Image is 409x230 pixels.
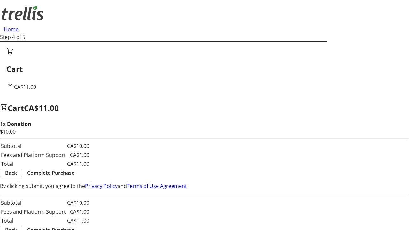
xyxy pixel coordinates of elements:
span: Cart [8,103,24,113]
td: Subtotal [1,199,66,207]
a: Privacy Policy [85,182,118,189]
a: Terms of Use Agreement [127,182,187,189]
span: CA$11.00 [24,103,59,113]
h2: Cart [6,63,403,75]
button: Complete Purchase [22,169,80,177]
td: CA$10.00 [67,142,89,150]
td: Subtotal [1,142,66,150]
span: Back [5,169,17,177]
td: CA$1.00 [67,151,89,159]
td: Total [1,217,66,225]
td: CA$11.00 [67,160,89,168]
td: Fees and Platform Support [1,151,66,159]
span: CA$11.00 [14,83,36,90]
td: CA$10.00 [67,199,89,207]
div: CartCA$11.00 [6,47,403,91]
td: CA$11.00 [67,217,89,225]
span: Complete Purchase [27,169,74,177]
td: Total [1,160,66,168]
td: CA$1.00 [67,208,89,216]
td: Fees and Platform Support [1,208,66,216]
